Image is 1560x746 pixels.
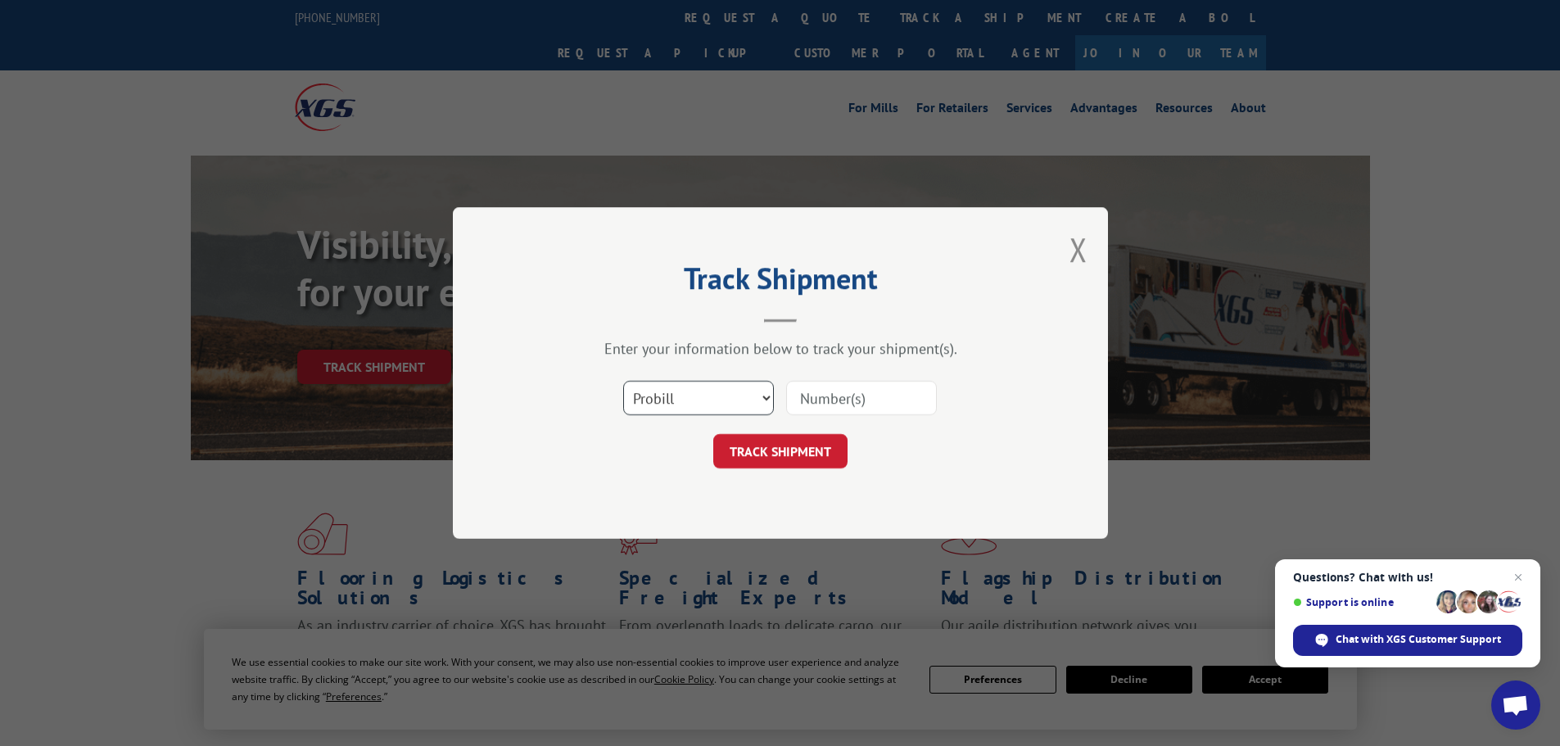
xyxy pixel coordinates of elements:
[1293,571,1522,584] span: Questions? Chat with us!
[1336,632,1501,647] span: Chat with XGS Customer Support
[786,381,937,415] input: Number(s)
[1293,625,1522,656] div: Chat with XGS Customer Support
[1293,596,1431,608] span: Support is online
[535,267,1026,298] h2: Track Shipment
[1069,228,1087,271] button: Close modal
[1508,567,1528,587] span: Close chat
[713,434,848,468] button: TRACK SHIPMENT
[535,339,1026,358] div: Enter your information below to track your shipment(s).
[1491,680,1540,730] div: Open chat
